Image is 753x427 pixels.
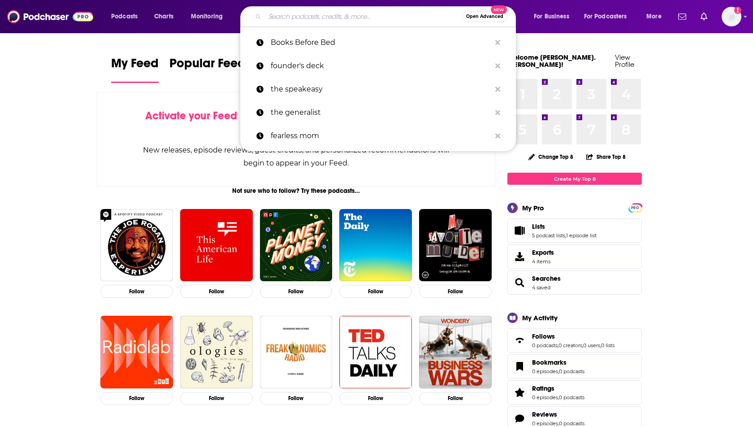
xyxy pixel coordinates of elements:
[532,384,554,392] span: Ratings
[339,209,412,282] img: The Daily
[240,124,516,148] a: fearless mom
[532,384,584,392] a: Ratings
[565,232,566,239] span: ,
[558,420,559,427] span: ,
[111,56,159,83] a: My Feed
[240,78,516,101] a: the speakeasy
[511,412,528,425] a: Reviews
[532,394,558,401] a: 0 episodes
[260,392,333,405] button: Follow
[630,204,640,211] a: PRO
[339,316,412,388] img: TED Talks Daily
[532,358,567,366] span: Bookmarks
[507,244,642,269] a: Exports
[142,144,450,170] div: New releases, episode reviews, guest credits, and personalized recommendations will begin to appe...
[154,10,173,23] span: Charts
[169,56,246,83] a: Popular Feed
[722,7,741,26] button: Show profile menu
[584,10,627,23] span: For Podcasters
[7,8,93,25] img: Podchaser - Follow, Share and Rate Podcasts
[532,274,561,283] a: Searches
[532,222,597,231] a: Lists
[532,248,554,257] span: Exports
[507,354,642,379] span: Bookmarks
[97,187,495,195] div: Not sure who to follow? Try these podcasts...
[105,9,149,24] button: open menu
[180,209,253,282] img: This American Life
[697,9,711,24] a: Show notifications dropdown
[532,368,558,375] a: 0 episodes
[271,101,491,124] p: the generalist
[419,209,492,282] img: My Favorite Murder with Karen Kilgariff and Georgia Hardstark
[100,285,173,298] button: Follow
[523,151,579,162] button: Change Top 8
[534,10,569,23] span: For Business
[559,420,584,427] a: 0 podcasts
[491,5,507,14] span: New
[271,78,491,101] p: the speakeasy
[532,332,615,340] a: Follows
[240,54,516,78] a: founder's deck
[260,285,333,298] button: Follow
[260,316,333,388] img: Freakonomics Radio
[419,316,492,388] img: Business Wars
[419,285,492,298] button: Follow
[640,9,673,24] button: open menu
[566,232,597,239] a: 1 episode list
[558,394,559,401] span: ,
[142,109,450,135] div: by following Podcasts, Creators, Lists, and other Users!
[559,368,584,375] a: 0 podcasts
[646,10,662,23] span: More
[271,124,491,148] p: fearless mom
[249,6,524,27] div: Search podcasts, credits, & more...
[615,53,634,69] a: View Profile
[100,316,173,388] img: Radiolab
[559,394,584,401] a: 0 podcasts
[722,7,741,26] span: Logged in as heidi.egloff
[271,54,491,78] p: founder's deck
[532,420,558,427] a: 0 episodes
[240,101,516,124] a: the generalist
[339,392,412,405] button: Follow
[511,250,528,263] span: Exports
[522,314,558,322] div: My Activity
[271,31,491,54] p: Books Before Bed
[507,218,642,243] span: Lists
[601,342,615,349] a: 0 lists
[507,270,642,295] span: Searches
[180,285,253,298] button: Follow
[532,284,550,291] a: 4 saved
[148,9,179,24] a: Charts
[462,11,507,22] button: Open AdvancedNew
[111,10,138,23] span: Podcasts
[511,276,528,289] a: Searches
[532,342,558,349] a: 0 podcasts
[532,358,584,366] a: Bookmarks
[734,7,741,14] svg: Add a profile image
[511,224,528,237] a: Lists
[100,392,173,405] button: Follow
[558,342,582,349] a: 0 creators
[260,209,333,282] img: Planet Money
[600,342,601,349] span: ,
[511,360,528,373] a: Bookmarks
[675,9,690,24] a: Show notifications dropdown
[558,342,558,349] span: ,
[582,342,583,349] span: ,
[180,316,253,388] img: Ologies with Alie Ward
[522,204,544,212] div: My Pro
[111,56,159,76] span: My Feed
[169,56,246,76] span: Popular Feed
[185,9,234,24] button: open menu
